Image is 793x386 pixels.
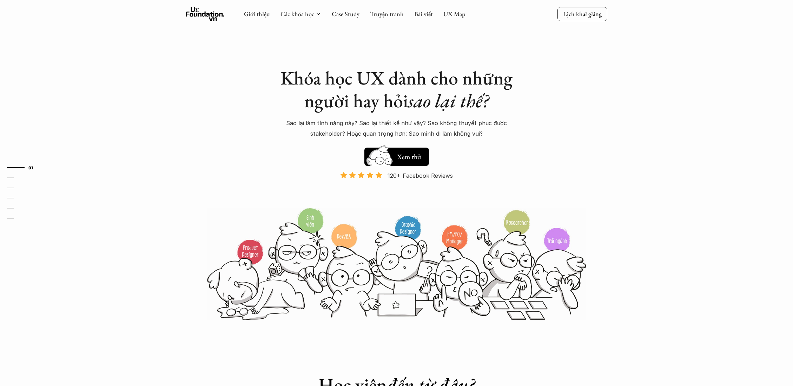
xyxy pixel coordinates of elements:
[396,152,422,162] h5: Xem thử
[28,165,33,170] strong: 01
[332,10,359,18] a: Case Study
[388,170,453,181] p: 120+ Facebook Reviews
[364,144,429,166] a: Xem thử
[244,10,270,18] a: Giới thiệu
[443,10,465,18] a: UX Map
[274,118,520,139] p: Sao lại làm tính năng này? Sao lại thiết kế như vậy? Sao không thuyết phục được stakeholder? Hoặc...
[408,88,489,113] em: sao lại thế?
[274,67,520,112] h1: Khóa học UX dành cho những người hay hỏi
[370,10,404,18] a: Truyện tranh
[557,7,607,21] a: Lịch khai giảng
[563,10,602,18] p: Lịch khai giảng
[280,10,314,18] a: Các khóa học
[414,10,433,18] a: Bài viết
[7,163,40,172] a: 01
[334,171,459,207] a: 120+ Facebook Reviews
